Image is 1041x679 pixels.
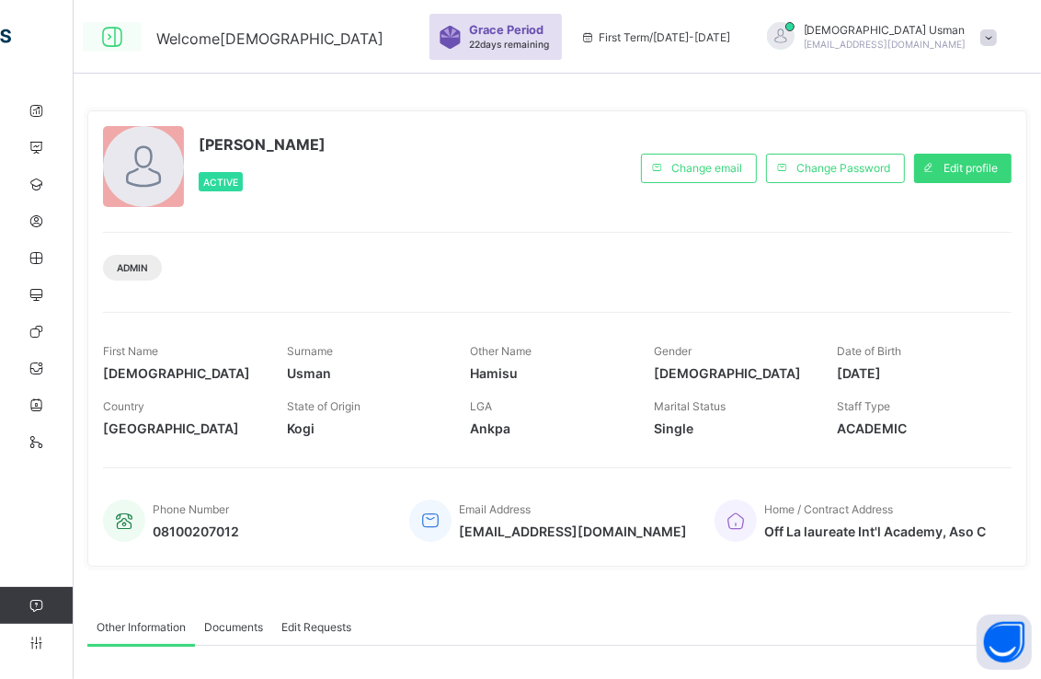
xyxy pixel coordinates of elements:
span: Other Name [470,344,532,358]
span: [DEMOGRAPHIC_DATA] Usman [804,23,967,37]
span: Edit Requests [281,620,351,634]
span: Grace Period [469,23,543,37]
span: Welcome [DEMOGRAPHIC_DATA] [156,29,383,48]
span: Home / Contract Address [764,502,893,516]
span: Marital Status [654,399,726,413]
span: Email Address [459,502,531,516]
span: Single [654,420,810,436]
span: Country [103,399,144,413]
span: Usman [287,365,443,381]
span: Date of Birth [837,344,901,358]
div: MuhammadUsman [749,22,1006,52]
button: Open asap [977,615,1032,670]
span: session/term information [580,30,730,44]
span: [PERSON_NAME] [199,135,326,154]
span: [EMAIL_ADDRESS][DOMAIN_NAME] [459,524,687,539]
span: LGA [470,399,492,413]
span: [DATE] [837,365,993,381]
span: Change Password [796,161,890,175]
span: Staff Type [837,399,890,413]
span: [EMAIL_ADDRESS][DOMAIN_NAME] [804,39,967,50]
span: Active [203,177,238,188]
span: First Name [103,344,158,358]
span: Gender [654,344,692,358]
span: [DEMOGRAPHIC_DATA] [103,365,259,381]
span: 08100207012 [153,524,239,539]
span: Hamisu [470,365,626,381]
span: Surname [287,344,333,358]
span: Admin [117,262,148,273]
span: [GEOGRAPHIC_DATA] [103,420,259,436]
span: Edit profile [944,161,998,175]
span: Ankpa [470,420,626,436]
span: Change email [671,161,742,175]
span: Other Information [97,620,186,634]
span: Documents [204,620,263,634]
span: 22 days remaining [469,39,549,50]
span: ACADEMIC [837,420,993,436]
span: Off La laureate Int'l Academy, Aso C [764,524,986,539]
span: Phone Number [153,502,229,516]
span: State of Origin [287,399,360,413]
span: Kogi [287,420,443,436]
span: [DEMOGRAPHIC_DATA] [654,365,810,381]
img: sticker-purple.71386a28dfed39d6af7621340158ba97.svg [439,26,462,49]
